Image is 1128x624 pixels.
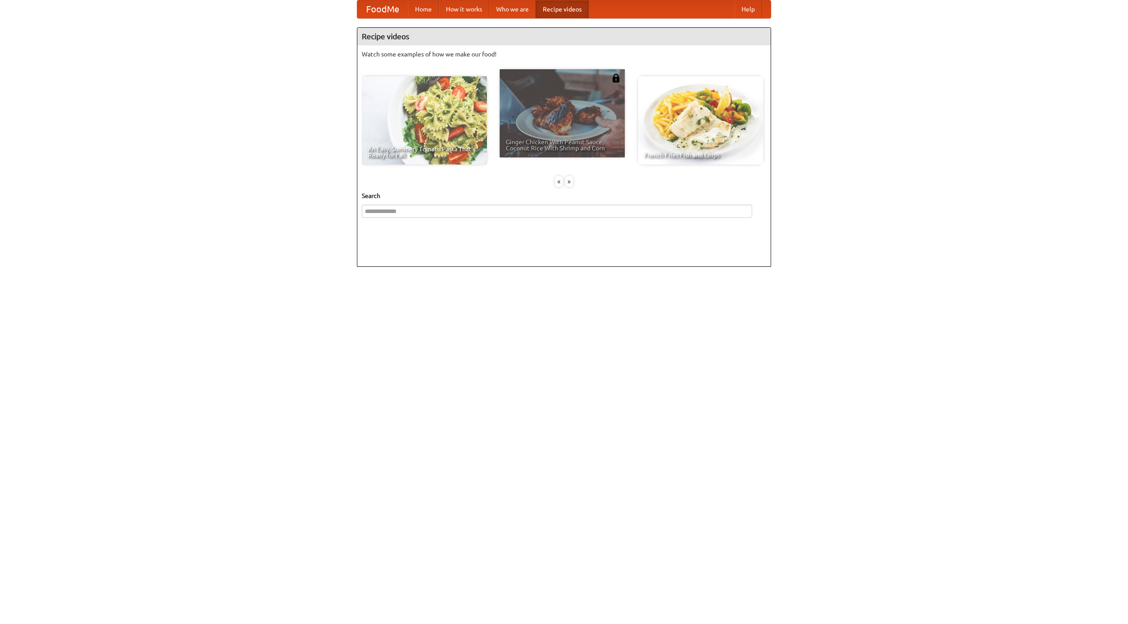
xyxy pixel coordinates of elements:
[536,0,589,18] a: Recipe videos
[362,191,766,200] h5: Search
[612,74,620,82] img: 483408.png
[368,146,481,158] span: An Easy, Summery Tomato Pasta That's Ready for Fall
[555,176,563,187] div: «
[362,76,487,164] a: An Easy, Summery Tomato Pasta That's Ready for Fall
[644,152,757,158] span: French Fries Fish and Chips
[357,28,771,45] h4: Recipe videos
[638,76,763,164] a: French Fries Fish and Chips
[735,0,762,18] a: Help
[357,0,408,18] a: FoodMe
[439,0,489,18] a: How it works
[408,0,439,18] a: Home
[489,0,536,18] a: Who we are
[565,176,573,187] div: »
[362,50,766,59] p: Watch some examples of how we make our food!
